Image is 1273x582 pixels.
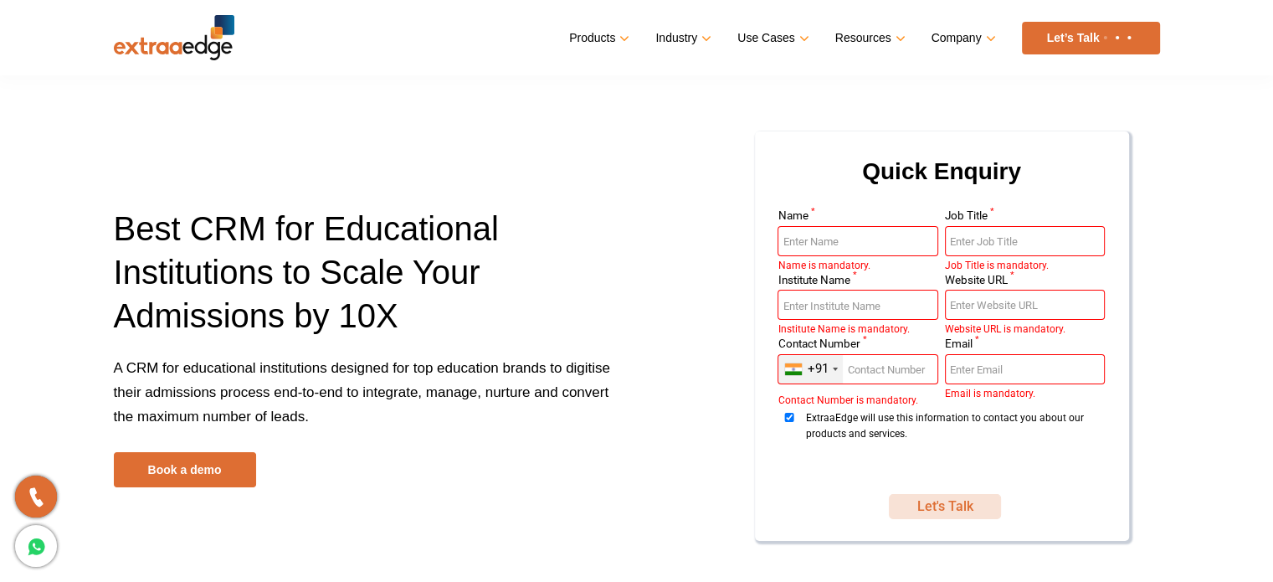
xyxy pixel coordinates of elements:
a: Resources [835,26,902,50]
a: Industry [655,26,708,50]
label: Contact Number is mandatory. [778,393,938,398]
input: ExtraaEdge will use this information to contact you about our products and services. [778,413,801,422]
label: Website URL is mandatory. [945,322,1106,327]
label: Institute Name is mandatory. [778,322,938,327]
a: Products [569,26,626,50]
input: Enter Institute Name [778,290,938,320]
input: Enter Website URL [945,290,1106,320]
input: Enter Contact Number [778,354,938,384]
a: Book a demo [114,452,256,487]
a: Use Cases [737,26,805,50]
h1: Best CRM for Educational Institutions to Scale Your Admissions by 10X [114,207,624,356]
label: Job Title [945,210,1106,226]
a: Company [932,26,993,50]
span: ExtraaEdge will use this information to contact you about our products and services. [806,410,1100,473]
label: Website URL [945,275,1106,291]
a: Let’s Talk [1022,22,1160,54]
h2: Quick Enquiry [775,152,1109,210]
label: Name [778,210,938,226]
label: Institute Name [778,275,938,291]
input: Enter Email [945,354,1106,384]
input: Enter Name [778,226,938,256]
label: Job Title is mandatory. [945,258,1106,263]
label: Contact Number [778,338,938,354]
label: Email is mandatory. [945,386,1106,391]
input: Enter Job Title [945,226,1106,256]
div: India (भारत): +91 [778,355,843,384]
div: +91 [807,361,828,377]
p: A CRM for educational institutions designed for top education brands to digitise their admissions... [114,356,624,452]
button: SUBMIT [889,494,1001,519]
label: Name is mandatory. [778,258,938,263]
label: Email [945,338,1106,354]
